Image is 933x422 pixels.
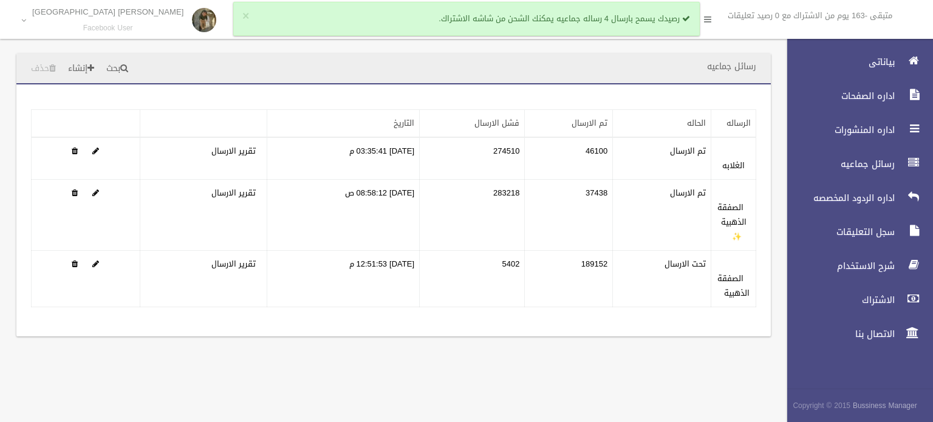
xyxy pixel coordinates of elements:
span: اداره المنشورات [777,124,898,136]
a: الصفقة الذهبية [717,271,750,301]
p: [PERSON_NAME] [GEOGRAPHIC_DATA] [32,7,183,16]
a: رسائل جماعيه [777,151,933,177]
th: الرساله [711,110,756,138]
span: الاتصال بنا [777,328,898,340]
label: تم الارسال [670,144,706,158]
a: التاريخ [394,115,414,131]
a: اداره الصفحات [777,83,933,109]
a: Edit [92,256,99,271]
span: Copyright © 2015 [793,399,850,412]
a: اداره الردود المخصصه [777,185,933,211]
td: [DATE] 08:58:12 ص [267,180,420,251]
th: الحاله [613,110,711,138]
a: تقرير الارسال [211,143,256,158]
a: Edit [92,143,99,158]
header: رسائل جماعيه [692,55,771,78]
button: × [242,10,249,22]
td: 189152 [525,251,613,307]
a: بحث [101,58,133,80]
td: 46100 [525,137,613,180]
label: تم الارسال [670,186,706,200]
td: [DATE] 03:35:41 م [267,137,420,180]
span: اداره الصفحات [777,90,898,102]
a: Edit [92,185,99,200]
div: رصيدك يسمح بارسال 4 رساله جماعيه يمكنك الشحن من شاشه الاشتراك. [233,2,700,36]
a: فشل الارسال [474,115,519,131]
td: 37438 [525,180,613,251]
span: شرح الاستخدام [777,260,898,272]
label: تحت الارسال [665,257,706,271]
span: رسائل جماعيه [777,158,898,170]
span: الاشتراك [777,294,898,306]
strong: Bussiness Manager [853,399,917,412]
a: إنشاء [63,58,99,80]
a: الصفقة الذهبية ✨ [717,200,747,244]
small: Facebook User [32,24,183,33]
a: سجل التعليقات [777,219,933,245]
span: بياناتى [777,56,898,68]
a: تقرير الارسال [211,256,256,271]
a: الغلابه [722,158,745,173]
td: [DATE] 12:51:53 م [267,251,420,307]
span: سجل التعليقات [777,226,898,238]
td: 5402 [420,251,525,307]
td: 274510 [420,137,525,180]
a: شرح الاستخدام [777,253,933,279]
span: اداره الردود المخصصه [777,192,898,204]
td: 283218 [420,180,525,251]
a: تقرير الارسال [211,185,256,200]
a: اداره المنشورات [777,117,933,143]
a: بياناتى [777,49,933,75]
a: الاشتراك [777,287,933,313]
a: تم الارسال [572,115,607,131]
a: الاتصال بنا [777,321,933,347]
